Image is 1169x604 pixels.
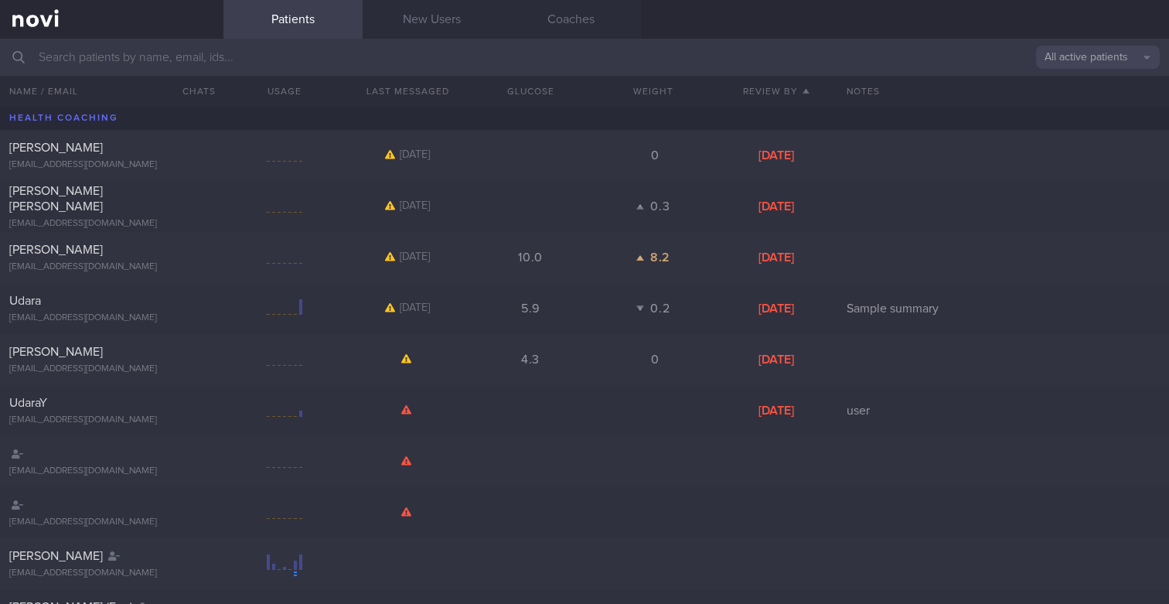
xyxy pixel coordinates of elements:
span: [DATE] [400,200,430,211]
span: 0.3 [650,200,670,213]
span: 0.2 [650,302,670,315]
div: Notes [837,76,1169,107]
div: [DATE] [714,250,837,265]
div: [EMAIL_ADDRESS][DOMAIN_NAME] [9,261,214,273]
div: [DATE] [714,199,837,214]
span: 0 [651,353,659,366]
span: Udara [9,295,41,307]
span: [DATE] [400,149,430,160]
span: [PERSON_NAME] [PERSON_NAME] [9,185,103,213]
span: 4.3 [521,353,540,366]
div: [EMAIL_ADDRESS][DOMAIN_NAME] [9,159,214,171]
div: [EMAIL_ADDRESS][DOMAIN_NAME] [9,312,214,324]
div: user [837,403,1169,418]
div: [EMAIL_ADDRESS][DOMAIN_NAME] [9,363,214,375]
span: 5.9 [521,302,540,315]
div: [EMAIL_ADDRESS][DOMAIN_NAME] [9,415,214,426]
div: [EMAIL_ADDRESS][DOMAIN_NAME] [9,466,214,477]
div: [EMAIL_ADDRESS][DOMAIN_NAME] [9,218,214,230]
div: [DATE] [714,403,837,418]
button: All active patients [1036,46,1160,69]
span: [PERSON_NAME] [9,142,103,154]
span: [PERSON_NAME] [9,244,103,256]
div: Usage [223,76,346,107]
span: [PERSON_NAME] [9,346,103,358]
span: 0 [651,149,659,162]
div: [EMAIL_ADDRESS][DOMAIN_NAME] [9,517,214,528]
button: Review By [714,76,837,107]
span: [DATE] [400,251,430,262]
span: [DATE] [400,302,430,313]
span: [PERSON_NAME] [9,550,103,562]
div: [DATE] [714,301,837,316]
span: 10.0 [518,251,543,264]
button: Weight [592,76,715,107]
button: Glucose [469,76,592,107]
div: [DATE] [714,148,837,163]
button: Chats [162,76,223,107]
div: [EMAIL_ADDRESS][DOMAIN_NAME] [9,568,214,579]
span: UdaraY [9,397,47,409]
span: 8.2 [650,251,670,264]
button: Last Messaged [346,76,469,107]
div: [DATE] [714,352,837,367]
div: Sample summary [837,301,1169,316]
